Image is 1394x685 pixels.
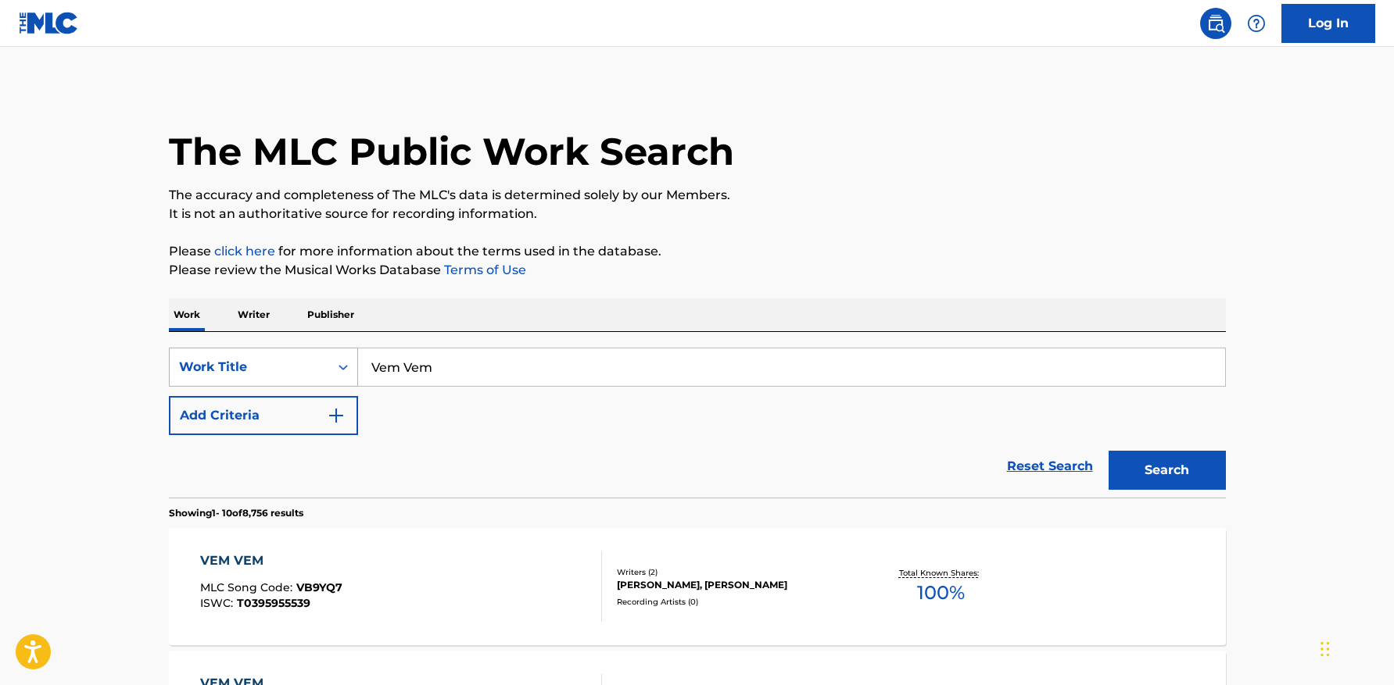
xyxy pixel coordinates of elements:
[1316,610,1394,685] iframe: Chat Widget
[1109,451,1226,490] button: Search
[917,579,965,607] span: 100 %
[200,580,296,594] span: MLC Song Code :
[303,298,359,331] p: Publisher
[617,578,853,592] div: [PERSON_NAME], [PERSON_NAME]
[169,128,734,175] h1: The MLC Public Work Search
[19,12,79,34] img: MLC Logo
[169,348,1226,498] form: Search Form
[1241,8,1272,39] div: Help
[327,406,346,425] img: 9d2ae6d4665cec9f34b9.svg
[169,261,1226,280] p: Please review the Musical Works Database
[899,567,983,579] p: Total Known Shares:
[233,298,274,331] p: Writer
[296,580,342,594] span: VB9YQ7
[214,244,275,259] a: click here
[169,396,358,435] button: Add Criteria
[169,506,303,520] p: Showing 1 - 10 of 8,756 results
[169,205,1226,223] p: It is not an authoritative source for recording information.
[999,449,1101,483] a: Reset Search
[1200,8,1231,39] a: Public Search
[617,596,853,608] div: Recording Artists ( 0 )
[200,596,237,610] span: ISWC :
[200,551,342,570] div: VEM VEM
[169,298,205,331] p: Work
[169,528,1226,645] a: VEM VEMMLC Song Code:VB9YQ7ISWC:T0395955539Writers (2)[PERSON_NAME], [PERSON_NAME]Recording Artis...
[1206,14,1225,33] img: search
[169,186,1226,205] p: The accuracy and completeness of The MLC's data is determined solely by our Members.
[179,358,320,376] div: Work Title
[441,262,526,277] a: Terms of Use
[617,566,853,578] div: Writers ( 2 )
[237,596,310,610] span: T0395955539
[1281,4,1375,43] a: Log In
[1247,14,1266,33] img: help
[1321,626,1330,673] div: Drag
[169,242,1226,261] p: Please for more information about the terms used in the database.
